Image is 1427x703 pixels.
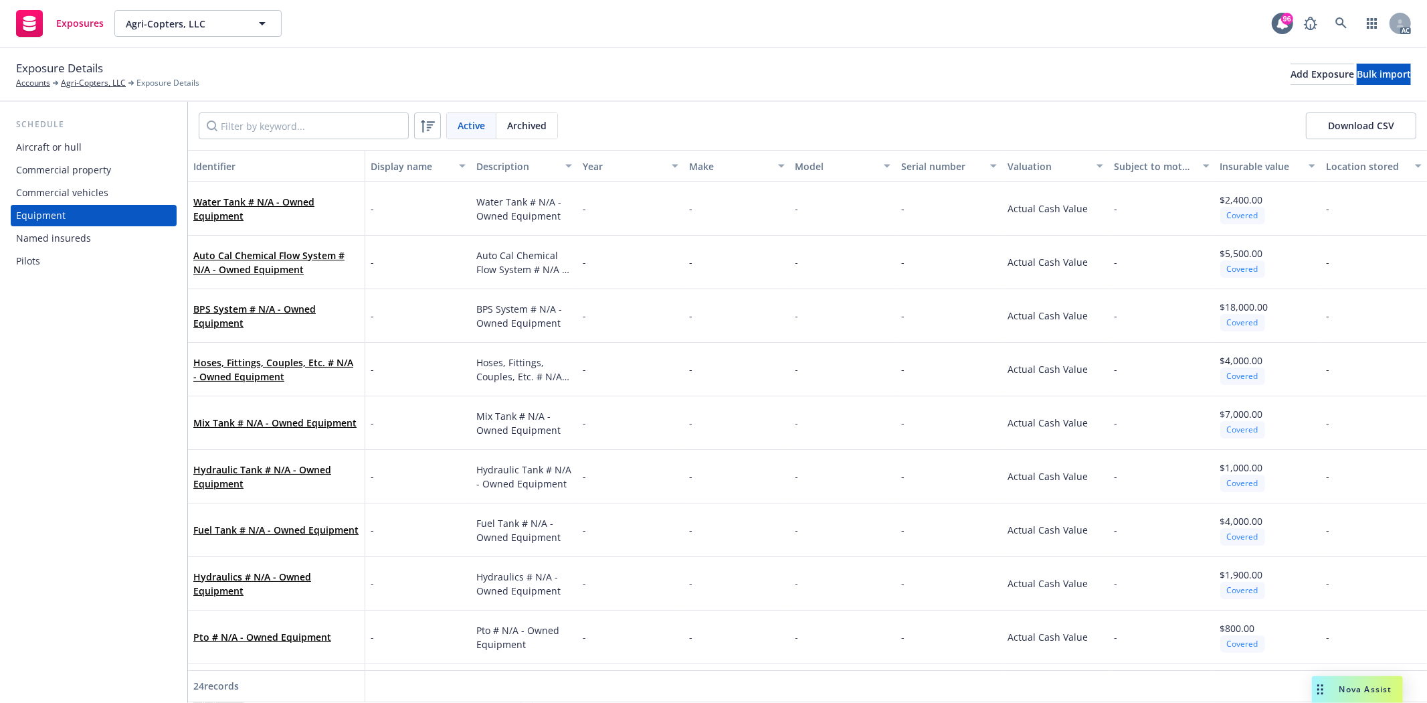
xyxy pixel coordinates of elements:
span: - [1114,202,1117,215]
span: Pto # N/A - Owned Equipment [193,630,331,644]
a: Auto Cal Chemical Flow System # N/A - Owned Equipment [193,249,345,276]
span: $7,000.00 [1220,408,1263,420]
span: - [371,362,374,376]
span: Hydraulic Tank # N/A - Owned Equipment [193,463,359,491]
span: Auto Cal Chemical Flow System # N/A - Owned Equipment [193,248,359,277]
span: Hoses, Fittings, Couples, Etc. # N/A - Owned Equipment [476,356,571,397]
span: - [583,524,586,536]
span: - [1114,470,1117,483]
a: Hydraulics # N/A - Owned Equipment [193,570,311,597]
span: - [901,416,905,429]
div: Covered [1220,635,1265,652]
span: 24 records [193,680,239,692]
a: Aircraft or hull [11,137,177,158]
div: Covered [1220,207,1265,224]
span: - [689,577,692,590]
a: Switch app [1359,10,1386,37]
button: Model [790,150,896,182]
a: Fuel Tank # N/A - Owned Equipment [193,524,359,536]
a: Commercial vehicles [11,182,177,204]
button: Agri-Copters, LLC [114,10,282,37]
input: Filter by keyword... [199,112,409,139]
span: Mix Tank # N/A - Owned Equipment [476,410,561,437]
div: Covered [1220,582,1265,599]
a: Report a Bug [1297,10,1324,37]
span: - [795,256,799,268]
button: Download CSV [1306,112,1416,139]
span: Mix Tank # N/A - Owned Equipment [193,416,357,430]
span: Actual Cash Value [1008,524,1088,536]
span: - [901,309,905,322]
button: Bulk import [1357,64,1411,85]
span: - [795,577,799,590]
span: - [583,577,586,590]
span: - [795,416,799,429]
span: - [1114,631,1117,643]
a: Accounts [16,77,50,89]
span: Nova Assist [1339,684,1392,695]
div: Commercial vehicles [16,182,108,204]
span: - [795,309,799,322]
span: - [795,363,799,376]
span: Actual Cash Value [1008,577,1088,590]
div: Add Exposure [1291,64,1354,84]
a: Exposures [11,5,109,42]
button: Display name [365,150,472,182]
span: - [371,523,374,537]
span: $18,000.00 [1220,301,1268,313]
span: - [1326,309,1329,323]
span: Agri-Copters, LLC [126,17,242,31]
span: - [901,631,905,643]
div: Identifier [193,159,359,173]
button: Serial number [896,150,1002,182]
span: - [901,577,905,590]
span: Actual Cash Value [1008,309,1088,322]
span: - [371,255,374,269]
div: Covered [1220,421,1265,438]
span: Fuel Tank # N/A - Owned Equipment [476,517,561,544]
div: Drag to move [1312,676,1329,703]
span: $5,500.00 [1220,247,1263,260]
button: Subject to motor vehicle insurance law [1109,150,1215,182]
a: Pto # N/A - Owned Equipment [193,631,331,643]
span: BPS System # N/A - Owned Equipment [476,303,565,329]
div: Aircraft or hull [16,137,82,158]
span: Hydraulics # N/A - Owned Equipment [476,570,561,597]
span: Actual Cash Value [1008,363,1088,376]
span: Auto Cal Chemical Flow System # N/A - Owned Equipment [476,249,569,290]
span: Exposures [56,18,104,29]
span: - [371,309,374,323]
button: Add Exposure [1291,64,1354,85]
span: - [1326,362,1329,376]
span: - [901,256,905,268]
div: Model [795,159,876,173]
span: - [583,256,586,268]
span: - [583,202,586,215]
span: - [689,524,692,536]
span: - [795,631,799,643]
span: - [1326,630,1329,644]
span: - [1326,255,1329,269]
button: Year [577,150,684,182]
a: Agri-Copters, LLC [61,77,126,89]
div: Pilots [16,250,40,272]
span: - [371,416,374,430]
div: Covered [1220,314,1265,331]
span: Actual Cash Value [1008,470,1088,483]
span: Exposure Details [16,60,103,77]
div: Covered [1220,260,1265,277]
span: - [901,524,905,536]
span: - [901,470,905,483]
span: - [689,256,692,268]
a: Named insureds [11,228,177,249]
span: - [795,202,799,215]
a: BPS System # N/A - Owned Equipment [193,303,316,329]
span: - [1114,416,1117,429]
div: Covered [1220,475,1265,491]
div: Display name [371,159,452,173]
span: $1,000.00 [1220,461,1263,474]
span: - [1114,577,1117,590]
span: $4,000.00 [1220,354,1263,367]
span: - [1114,524,1117,536]
span: - [583,416,586,429]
